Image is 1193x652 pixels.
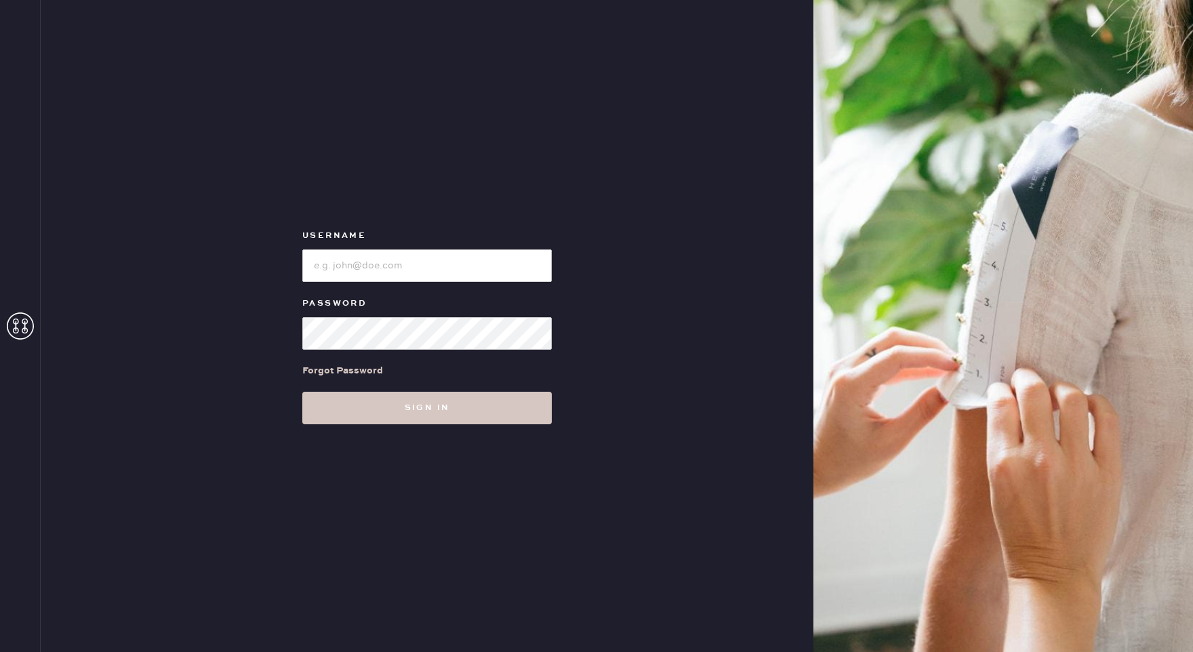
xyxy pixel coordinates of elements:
[302,363,383,378] div: Forgot Password
[302,392,552,424] button: Sign in
[302,249,552,282] input: e.g. john@doe.com
[302,296,552,312] label: Password
[302,350,383,392] a: Forgot Password
[302,228,552,244] label: Username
